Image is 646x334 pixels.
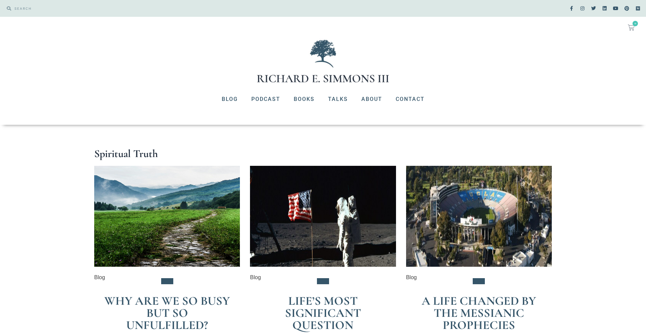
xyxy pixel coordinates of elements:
[245,90,287,108] a: Podcast
[285,294,361,332] a: Life’s Most Significant Question
[422,294,536,332] a: A Life Changed by the Messianic Prophecies
[633,21,638,26] span: 0
[620,20,643,35] a: 0
[389,90,431,108] a: Contact
[355,90,389,108] a: About
[11,3,320,13] input: SEARCH
[94,148,552,159] h1: Spiritual Truth
[215,90,245,108] a: Blog
[321,90,355,108] a: Talks
[104,294,230,332] a: Why Are We So Busy but So Unfulfilled?
[287,90,321,108] a: Books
